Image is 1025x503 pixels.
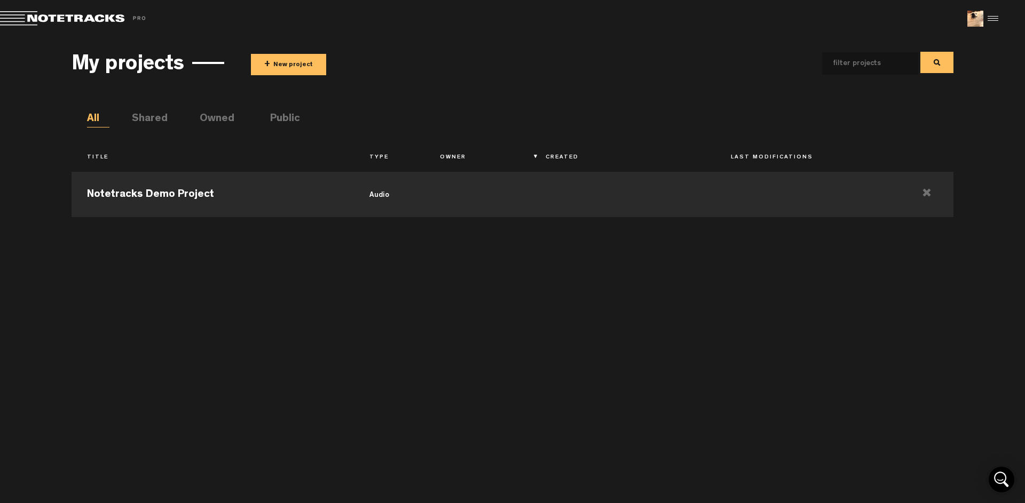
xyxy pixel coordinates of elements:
span: + [264,59,270,71]
img: ACg8ocL5gwKw5pd07maQ2lhPOff6WT8m3IvDddvTE_9JOcBkgrnxFAKk=s96-c [967,11,983,27]
input: filter projects [822,52,901,75]
td: audio [354,169,424,217]
li: Public [270,111,293,127]
li: Shared [132,111,154,127]
h3: My projects [72,54,184,77]
th: Created [530,149,715,167]
button: +New project [251,54,326,75]
th: Owner [424,149,530,167]
li: All [87,111,109,127]
th: Type [354,149,424,167]
div: Open Intercom Messenger [989,467,1014,492]
li: Owned [200,111,222,127]
td: Notetracks Demo Project [72,169,353,217]
th: Title [72,149,353,167]
th: Last Modifications [715,149,901,167]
